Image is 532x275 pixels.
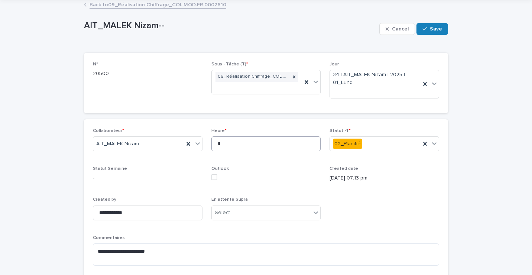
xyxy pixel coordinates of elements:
span: Statut -T [330,129,351,133]
p: - [93,174,202,182]
span: Collaborateur [93,129,124,133]
p: 20500 [93,70,202,78]
span: Created by [93,197,116,202]
div: 09_Réalisation Chiffrage_COL.MOD.FR.0002610 [215,72,291,82]
span: AIT_MALEK Nizam [96,140,139,148]
span: En attente Supra [211,197,248,202]
button: Cancel [379,23,415,35]
span: 34 | AIT_MALEK Nizam | 2025 | 01_Lundi [333,71,418,87]
span: Commentaires [93,236,125,240]
span: Jour [330,62,339,67]
p: AIT_MALEK Nizam-- [84,20,376,31]
span: Sous - Tâche (T) [211,62,248,67]
span: Statut Semaine [93,166,127,171]
span: Save [430,26,442,32]
button: Save [416,23,448,35]
p: [DATE] 07:13 pm [330,174,439,182]
span: Heure [211,129,227,133]
span: Cancel [392,26,409,32]
span: N° [93,62,98,67]
span: Created date [330,166,358,171]
div: Select... [215,209,233,217]
div: 02_Planifié [333,139,362,149]
span: Outlook [211,166,229,171]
